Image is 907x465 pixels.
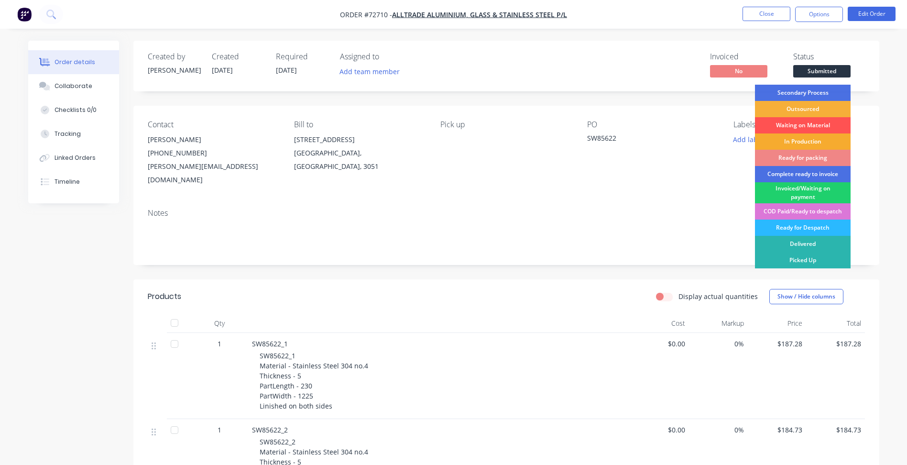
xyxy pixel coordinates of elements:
[755,166,851,182] div: Complete ready to invoice
[755,236,851,252] div: Delivered
[148,52,200,61] div: Created by
[294,120,425,129] div: Bill to
[340,52,436,61] div: Assigned to
[806,314,865,333] div: Total
[755,117,851,133] div: Waiting on Material
[218,339,221,349] span: 1
[276,52,328,61] div: Required
[55,130,81,138] div: Tracking
[294,133,425,173] div: [STREET_ADDRESS][GEOGRAPHIC_DATA], [GEOGRAPHIC_DATA], 3051
[587,133,707,146] div: SW85622
[28,170,119,194] button: Timeline
[743,7,790,21] button: Close
[710,52,782,61] div: Invoiced
[212,52,264,61] div: Created
[693,425,744,435] span: 0%
[294,133,425,146] div: [STREET_ADDRESS]
[148,133,279,146] div: [PERSON_NAME]
[440,120,571,129] div: Pick up
[55,177,80,186] div: Timeline
[752,339,803,349] span: $187.28
[28,50,119,74] button: Order details
[795,7,843,22] button: Options
[810,339,861,349] span: $187.28
[148,120,279,129] div: Contact
[28,122,119,146] button: Tracking
[755,101,851,117] div: Outsourced
[148,133,279,187] div: [PERSON_NAME][PHONE_NUMBER][PERSON_NAME][EMAIL_ADDRESS][DOMAIN_NAME]
[294,146,425,173] div: [GEOGRAPHIC_DATA], [GEOGRAPHIC_DATA], 3051
[755,85,851,101] div: Secondary Process
[276,66,297,75] span: [DATE]
[28,74,119,98] button: Collaborate
[148,291,181,302] div: Products
[260,351,368,410] span: SW85622_1 Material - Stainless Steel 304 no.4 Thickness - 5 PartLength - 230 PartWidth - 1225 Lin...
[28,98,119,122] button: Checklists 0/0
[148,65,200,75] div: [PERSON_NAME]
[755,182,851,203] div: Invoiced/Waiting on payment
[148,160,279,187] div: [PERSON_NAME][EMAIL_ADDRESS][DOMAIN_NAME]
[755,133,851,150] div: In Production
[340,10,392,19] span: Order #72710 -
[148,209,865,218] div: Notes
[587,120,718,129] div: PO
[334,65,404,78] button: Add team member
[728,133,772,146] button: Add labels
[631,314,689,333] div: Cost
[793,65,851,79] button: Submitted
[752,425,803,435] span: $184.73
[755,252,851,268] div: Picked Up
[710,65,767,77] span: No
[634,339,686,349] span: $0.00
[755,220,851,236] div: Ready for Despatch
[340,65,405,78] button: Add team member
[28,146,119,170] button: Linked Orders
[55,106,97,114] div: Checklists 0/0
[55,58,95,66] div: Order details
[212,66,233,75] span: [DATE]
[755,203,851,220] div: COD Paid/Ready to despatch
[218,425,221,435] span: 1
[733,120,864,129] div: Labels
[55,82,92,90] div: Collaborate
[693,339,744,349] span: 0%
[191,314,248,333] div: Qty
[17,7,32,22] img: Factory
[252,425,288,434] span: SW85622_2
[392,10,567,19] a: Alltrade Aluminium, Glass & Stainless Steel P/L
[689,314,748,333] div: Markup
[848,7,896,21] button: Edit Order
[678,291,758,301] label: Display actual quantities
[252,339,288,348] span: SW85622_1
[148,146,279,160] div: [PHONE_NUMBER]
[748,314,807,333] div: Price
[810,425,861,435] span: $184.73
[793,65,851,77] span: Submitted
[55,154,96,162] div: Linked Orders
[755,150,851,166] div: Ready for packing
[793,52,865,61] div: Status
[634,425,686,435] span: $0.00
